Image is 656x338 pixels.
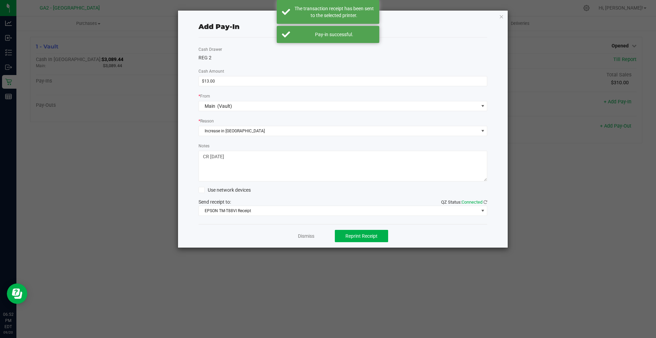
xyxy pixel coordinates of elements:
[199,69,224,74] span: Cash Amount
[199,46,222,53] label: Cash Drawer
[199,206,479,216] span: EPSON TM-T88VI Receipt
[199,199,231,205] span: Send receipt to:
[7,283,27,304] iframe: Resource center
[298,233,314,240] a: Dismiss
[462,200,482,205] span: Connected
[441,200,487,205] span: QZ Status:
[199,143,209,149] label: Notes
[345,233,378,239] span: Reprint Receipt
[294,31,374,38] div: Pay-in successful.
[199,187,251,194] label: Use network devices
[199,54,488,61] div: REG 2
[335,230,388,242] button: Reprint Receipt
[294,5,374,19] div: The transaction receipt has been sent to the selected printer.
[199,21,240,32] div: Add Pay-In
[199,93,210,99] label: From
[217,103,232,109] span: (Vault)
[205,103,215,109] span: Main
[199,118,214,124] label: Reason
[199,126,479,136] span: Increase in [GEOGRAPHIC_DATA]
